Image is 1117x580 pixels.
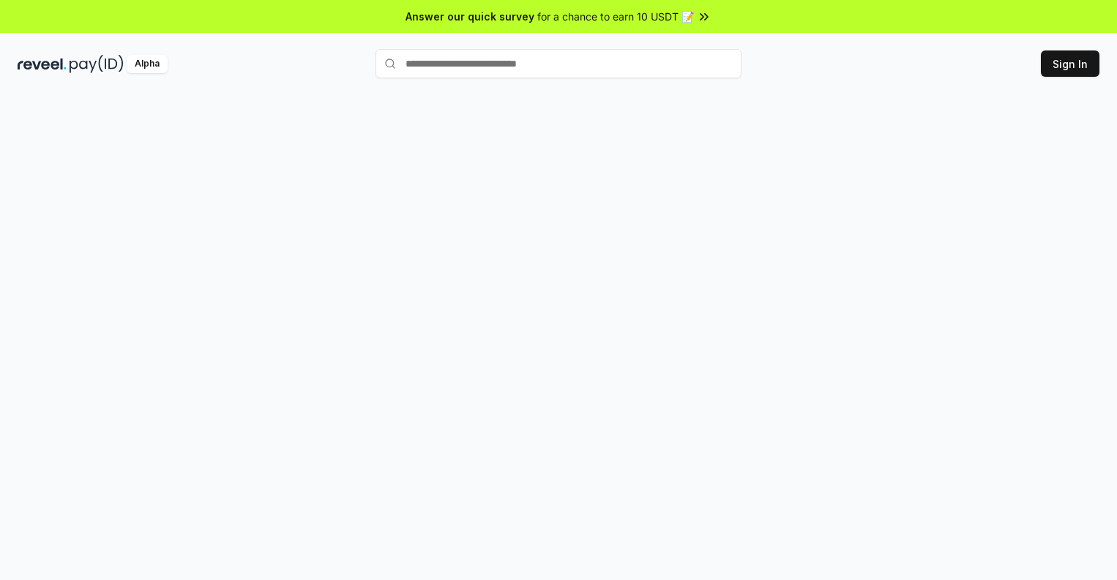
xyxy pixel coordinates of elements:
[70,55,124,73] img: pay_id
[537,9,694,24] span: for a chance to earn 10 USDT 📝
[18,55,67,73] img: reveel_dark
[406,9,534,24] span: Answer our quick survey
[127,55,168,73] div: Alpha
[1041,50,1099,77] button: Sign In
